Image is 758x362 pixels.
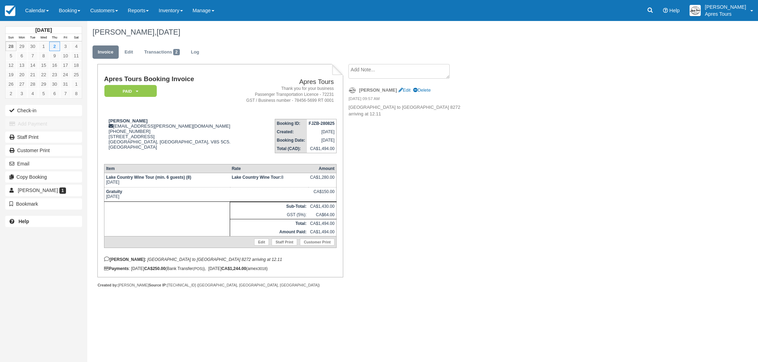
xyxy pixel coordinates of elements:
td: [DATE] [104,173,230,187]
a: Staff Print [5,132,82,143]
a: Edit [254,239,269,246]
em: Paid [104,85,157,97]
a: 5 [6,51,16,61]
a: 6 [49,89,60,98]
a: 11 [71,51,82,61]
a: 29 [16,42,27,51]
a: 25 [71,70,82,79]
a: Help [5,216,82,227]
a: 7 [27,51,38,61]
a: 23 [49,70,60,79]
strong: [DATE] [35,27,52,33]
th: Rate [230,164,308,173]
strong: CA$250.00 [144,266,165,271]
button: Check-in [5,105,82,116]
a: 22 [38,70,49,79]
h2: Apres Tours [241,78,334,86]
a: 3 [60,42,71,51]
th: Thu [49,34,60,42]
a: 2 [6,89,16,98]
em: [GEOGRAPHIC_DATA] to [GEOGRAPHIC_DATA] 8272 arriving at 12.11 [147,257,282,262]
strong: Created by: [97,283,118,287]
a: 7 [60,89,71,98]
button: Email [5,158,82,169]
a: Transactions2 [139,45,185,59]
span: [DATE] [156,28,180,36]
img: checkfront-main-nav-mini-logo.png [5,6,15,16]
th: Sun [6,34,16,42]
a: 18 [71,61,82,70]
strong: [PERSON_NAME] [359,87,397,93]
address: Thank you for your business Passenger Transportation Licence - 72231 GST / Business number - 7845... [241,86,334,104]
a: 28 [27,79,38,89]
span: Help [669,8,680,13]
small: (POS) [193,267,204,271]
span: 2 [173,49,180,55]
a: 4 [71,42,82,51]
th: Booking ID: [275,119,307,128]
b: Help [19,219,29,224]
strong: Lake Country Wine Tour [232,175,281,180]
td: CA$1,494.00 [307,144,337,153]
a: 28 [6,42,16,51]
th: Amount [308,164,337,173]
a: 16 [49,61,60,70]
a: Customer Print [300,239,334,246]
a: 17 [60,61,71,70]
td: [DATE] [104,187,230,201]
strong: Lake Country Wine Tour (min. 6 guests) (8) [106,175,191,180]
a: Customer Print [5,145,82,156]
a: 30 [27,42,38,51]
a: 30 [49,79,60,89]
a: 4 [27,89,38,98]
p: [GEOGRAPHIC_DATA] to [GEOGRAPHIC_DATA] 8272 arriving at 12.11 [348,104,466,117]
strong: Gratuity [106,189,122,194]
td: 8 [230,173,308,187]
a: 29 [38,79,49,89]
span: [PERSON_NAME] [18,187,58,193]
div: : [DATE] (Bank Transfer ), [DATE] (amex ) [104,266,337,271]
a: 3 [16,89,27,98]
a: 20 [16,70,27,79]
a: 2 [49,42,60,51]
button: Copy Booking [5,171,82,183]
strong: CA$1,244.00 [221,266,246,271]
th: Fri [60,34,71,42]
a: Paid [104,85,154,98]
img: A1 [690,5,701,16]
div: CA$1,280.00 [310,175,334,185]
em: [DATE] 09:57 AM [348,96,466,104]
div: [PERSON_NAME] [TECHNICAL_ID] ([GEOGRAPHIC_DATA], [GEOGRAPHIC_DATA], [GEOGRAPHIC_DATA]) [97,283,343,288]
a: 21 [27,70,38,79]
a: Edit [398,87,411,93]
h1: [PERSON_NAME], [93,28,650,36]
small: 3018 [258,267,266,271]
th: Tue [27,34,38,42]
a: 8 [71,89,82,98]
h1: Apres Tours Booking Invoice [104,76,238,83]
td: GST (5%): [230,211,308,219]
a: Invoice [93,45,119,59]
p: Apres Tours [705,10,746,17]
strong: [PERSON_NAME] [109,118,148,123]
a: 1 [71,79,82,89]
a: 1 [38,42,49,51]
a: Edit [119,45,138,59]
th: Wed [38,34,49,42]
th: Total: [230,219,308,228]
i: Help [663,8,668,13]
th: Amount Paid: [230,228,308,236]
th: Booking Date: [275,136,307,144]
td: CA$1,494.00 [308,219,337,228]
strong: [PERSON_NAME]: [104,257,146,262]
strong: FJZB-280825 [309,121,334,126]
td: CA$1,494.00 [308,228,337,236]
a: 10 [60,51,71,61]
a: 31 [60,79,71,89]
th: Sub-Total: [230,202,308,211]
th: Sat [71,34,82,42]
a: 14 [27,61,38,70]
a: [PERSON_NAME] 1 [5,185,82,196]
a: Log [186,45,205,59]
a: 19 [6,70,16,79]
